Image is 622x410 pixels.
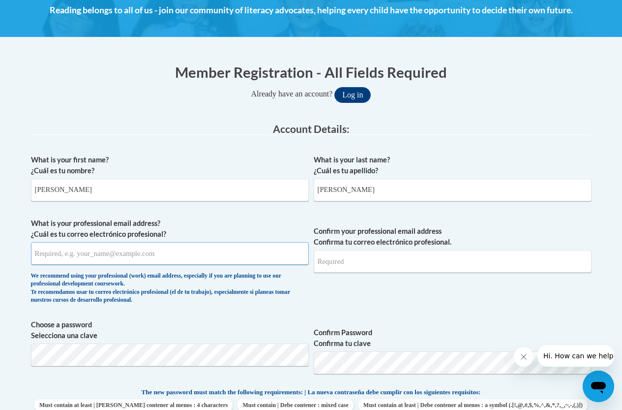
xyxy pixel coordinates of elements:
[251,90,333,98] span: Already have an account?
[273,123,350,135] span: Account Details:
[31,179,309,201] input: Metadata input
[31,155,309,176] label: What is your first name? ¿Cuál es tu nombre?
[314,226,592,248] label: Confirm your professional email address Confirma tu correo electrónico profesional.
[6,7,80,15] span: Hi. How can we help?
[31,272,309,305] div: We recommend using your professional (work) email address, especially if you are planning to use ...
[334,87,371,103] button: Log in
[314,327,592,349] label: Confirm Password Confirma tu clave
[537,345,614,367] iframe: Message from company
[314,179,592,201] input: Metadata input
[314,250,592,273] input: Required
[31,319,309,341] label: Choose a password Selecciona una clave
[514,347,533,367] iframe: Close message
[583,371,614,402] iframe: Button to launch messaging window
[31,242,309,265] input: Metadata input
[142,388,481,397] span: The new password must match the following requirements: | La nueva contraseña debe cumplir con lo...
[31,62,592,82] h1: Member Registration - All Fields Required
[314,155,592,176] label: What is your last name? ¿Cuál es tu apellido?
[31,4,592,17] h4: Reading belongs to all of us - join our community of literacy advocates, helping every child have...
[31,218,309,240] label: What is your professional email address? ¿Cuál es tu correo electrónico profesional?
